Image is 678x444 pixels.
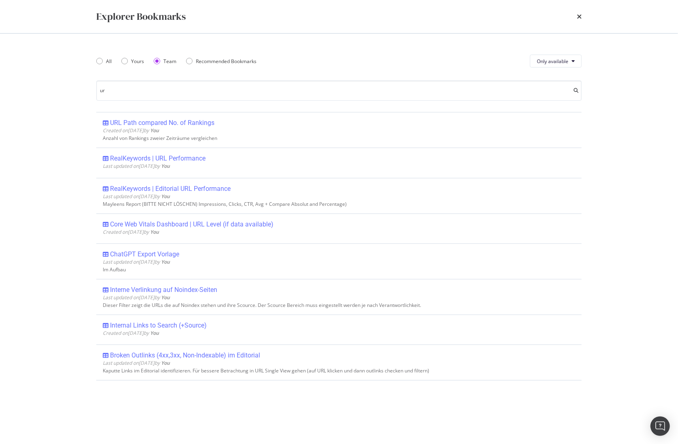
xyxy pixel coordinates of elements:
div: Dieser Filter zeigt die URLs die auf Noindex stehen und ihre Scource. Der Scource Bereich muss ei... [103,302,575,308]
div: Recommended Bookmarks [186,58,256,65]
div: Team [163,58,176,65]
span: Created on [DATE] by [103,330,159,336]
div: Recommended Bookmarks [196,58,256,65]
div: Broken Outlinks (4xx,3xx, Non-Indexable) im Editorial [110,351,260,359]
div: URL Path compared No. of Rankings [110,119,214,127]
span: Only available [537,58,568,65]
div: All [96,58,112,65]
div: Anzahl von Rankings zweier Zeiträume vergleichen [103,135,575,141]
div: All [106,58,112,65]
div: RealKeywords | URL Performance [110,154,206,163]
span: Created on [DATE] by [103,127,159,134]
button: Only available [530,55,582,68]
div: Team [154,58,176,65]
div: Interne Verlinkung auf Noindex-Seiten [110,286,217,294]
div: Kaputte Links im Editorial identifizieren. Für bessere Betrachtung in URL Single View gehen (auf ... [103,368,575,374]
span: Created on [DATE] by [103,228,159,235]
span: Last updated on [DATE] by [103,163,170,169]
div: Mayleens Report (BITTE NICHT LÖSCHEN) Impressions, Clicks, CTR, Avg + Compare Absolut and Percent... [103,201,575,207]
span: Last updated on [DATE] by [103,193,170,200]
b: You [150,228,159,235]
div: Im Aufbau [103,267,575,273]
b: You [161,193,170,200]
div: Internal Links to Search (+Source) [110,321,207,330]
span: Last updated on [DATE] by [103,359,170,366]
div: Open Intercom Messenger [650,417,670,436]
div: Yours [131,58,144,65]
b: You [161,258,170,265]
b: You [161,359,170,366]
div: ChatGPT Export Vorlage [110,250,179,258]
div: Yours [121,58,144,65]
b: You [150,127,159,134]
span: Last updated on [DATE] by [103,258,170,265]
div: Explorer Bookmarks [96,10,186,23]
div: RealKeywords | Editorial URL Performance [110,185,231,193]
b: You [150,330,159,336]
input: Search [96,80,582,101]
b: You [161,163,170,169]
span: Last updated on [DATE] by [103,294,170,301]
b: You [161,294,170,301]
div: Core Web Vitals Dashboard | URL Level (if data available) [110,220,273,228]
div: times [577,10,582,23]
